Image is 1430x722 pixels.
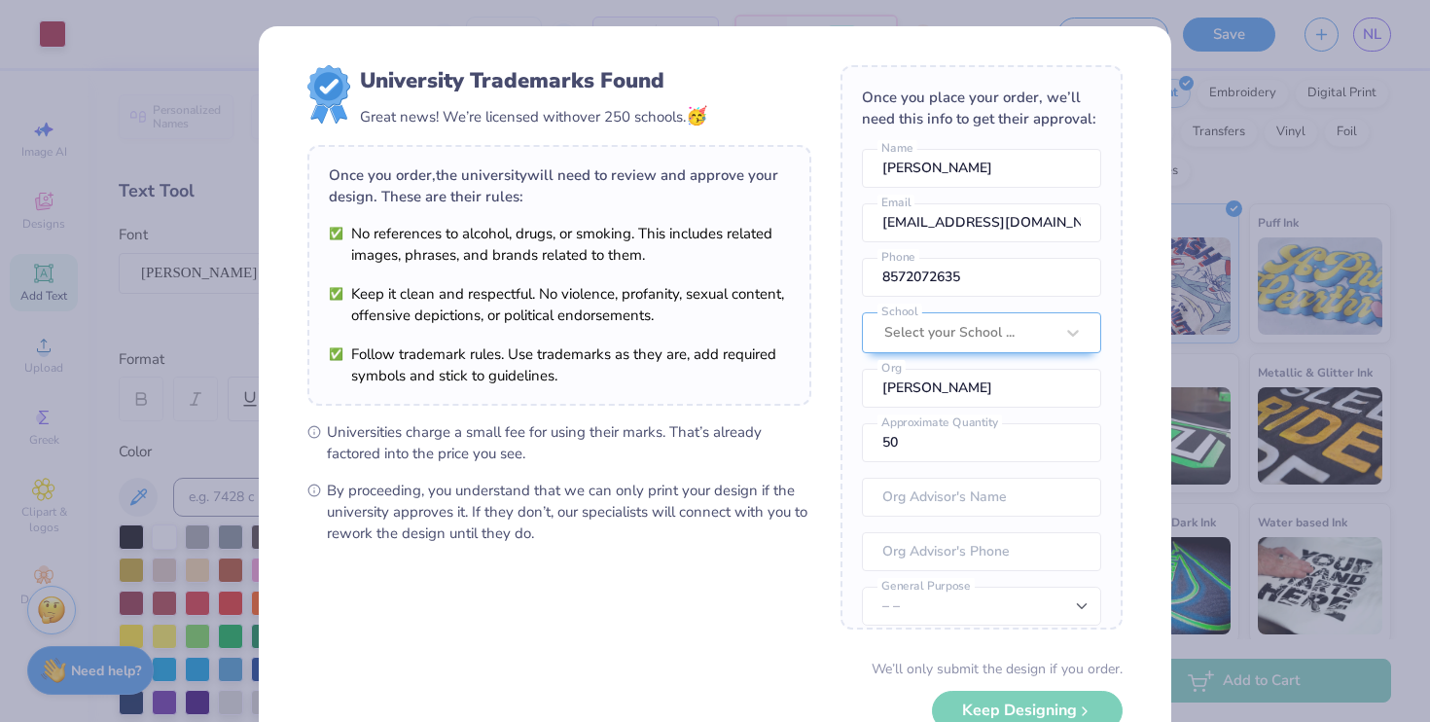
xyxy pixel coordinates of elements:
[329,223,790,266] li: No references to alcohol, drugs, or smoking. This includes related images, phrases, and brands re...
[307,65,350,124] img: license-marks-badge.png
[862,149,1101,188] input: Name
[329,283,790,326] li: Keep it clean and respectful. No violence, profanity, sexual content, offensive depictions, or po...
[862,258,1101,297] input: Phone
[329,164,790,207] div: Once you order, the university will need to review and approve your design. These are their rules:
[862,423,1101,462] input: Approximate Quantity
[862,369,1101,408] input: Org
[872,659,1123,679] div: We’ll only submit the design if you order.
[862,478,1101,517] input: Org Advisor's Name
[327,421,811,464] span: Universities charge a small fee for using their marks. That’s already factored into the price you...
[862,532,1101,571] input: Org Advisor's Phone
[862,87,1101,129] div: Once you place your order, we’ll need this info to get their approval:
[327,480,811,544] span: By proceeding, you understand that we can only print your design if the university approves it. I...
[862,203,1101,242] input: Email
[686,104,707,127] span: 🥳
[360,103,707,129] div: Great news! We’re licensed with over 250 schools.
[360,65,707,96] div: University Trademarks Found
[329,343,790,386] li: Follow trademark rules. Use trademarks as they are, add required symbols and stick to guidelines.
